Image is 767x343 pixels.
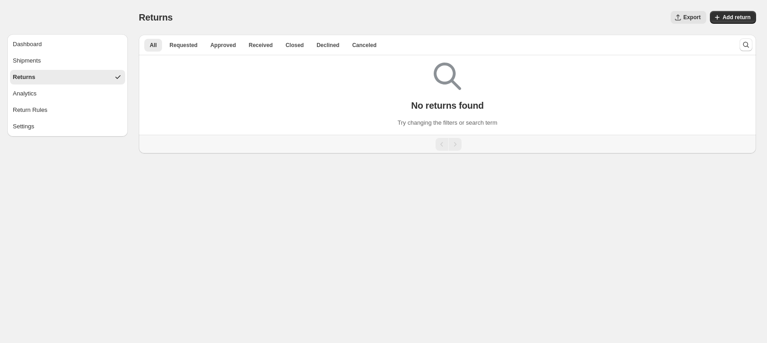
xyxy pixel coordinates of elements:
img: Empty search results [434,63,461,90]
span: Add return [723,14,751,21]
span: Approved [210,42,236,49]
span: Export [683,14,701,21]
span: Closed [285,42,304,49]
span: Canceled [352,42,376,49]
span: Returns [139,12,173,22]
button: Returns [10,70,125,84]
button: Add return [710,11,756,24]
nav: Pagination [139,135,756,153]
div: Shipments [13,56,41,65]
span: Received [249,42,273,49]
button: Analytics [10,86,125,101]
div: Return Rules [13,106,47,115]
button: Return Rules [10,103,125,117]
button: Settings [10,119,125,134]
div: Settings [13,122,34,131]
span: Requested [169,42,197,49]
p: No returns found [411,100,483,111]
button: Dashboard [10,37,125,52]
div: Analytics [13,89,37,98]
span: Declined [316,42,339,49]
button: Export [671,11,706,24]
p: Try changing the filters or search term [398,118,497,127]
div: Returns [13,73,35,82]
div: Dashboard [13,40,42,49]
button: Shipments [10,53,125,68]
span: All [150,42,157,49]
button: Search and filter results [740,38,752,51]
